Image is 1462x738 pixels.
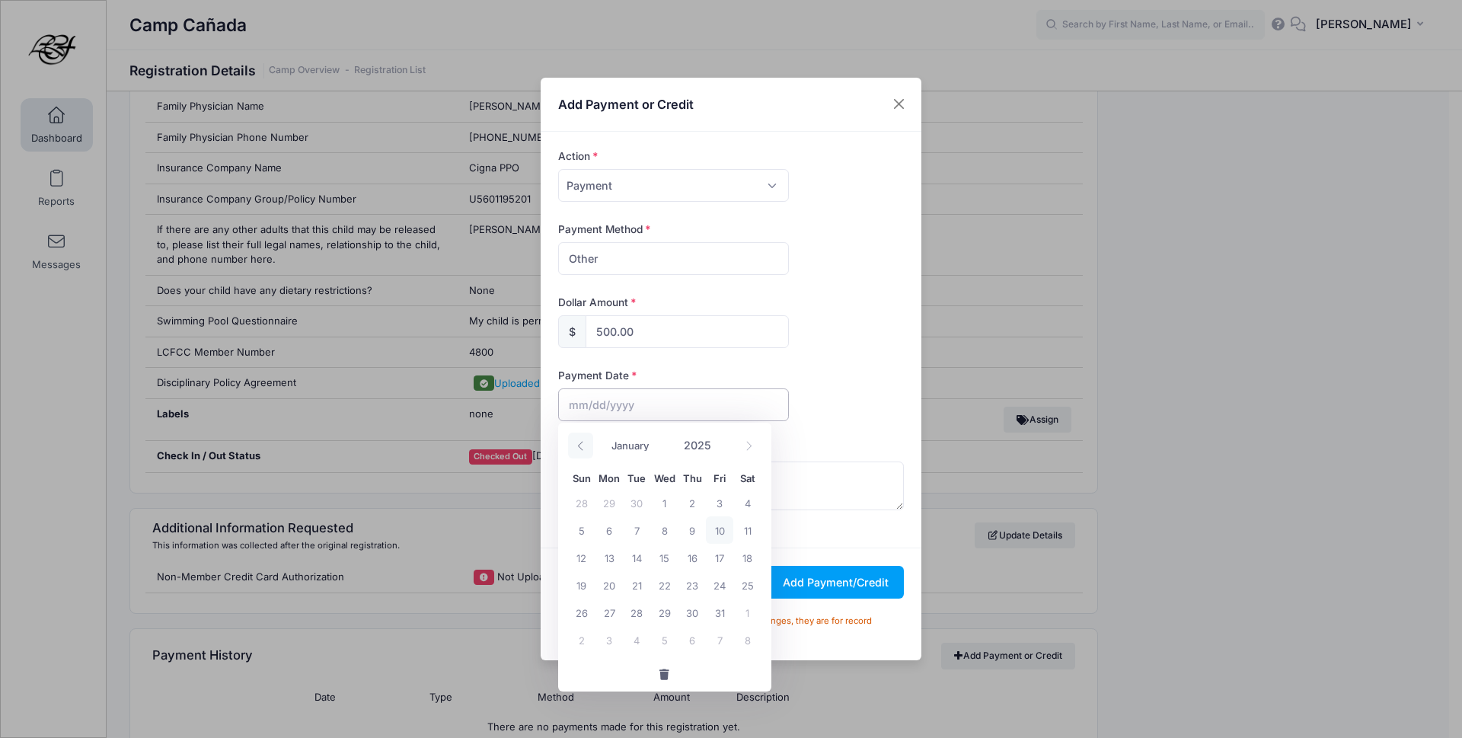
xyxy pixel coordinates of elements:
span: October 8, 2025 [651,516,678,544]
span: October 27, 2025 [595,599,623,626]
span: November 1, 2025 [733,599,761,626]
input: xxx.xx [586,315,789,348]
span: October 17, 2025 [706,544,733,571]
button: Add Payment/Credit [767,566,904,599]
span: October 1, 2025 [651,489,678,516]
span: October 10, 2025 [706,516,733,544]
span: November 8, 2025 [733,626,761,653]
span: October 25, 2025 [733,571,761,599]
span: October 6, 2025 [595,516,623,544]
span: October 26, 2025 [568,599,595,626]
span: October 29, 2025 [651,599,678,626]
button: Close [886,91,913,118]
span: October 13, 2025 [595,544,623,571]
h4: Add Payment or Credit [558,95,694,113]
span: October 31, 2025 [706,599,733,626]
span: October 11, 2025 [733,516,761,544]
span: October 15, 2025 [651,544,678,571]
span: October 14, 2025 [623,544,650,571]
span: Sat [733,474,761,484]
span: October 3, 2025 [706,489,733,516]
label: Dollar Amount [558,295,637,310]
span: October 18, 2025 [733,544,761,571]
span: October 21, 2025 [623,571,650,599]
span: October 5, 2025 [568,516,595,544]
span: October 4, 2025 [733,489,761,516]
span: Fri [706,474,733,484]
span: Sun [568,474,595,484]
span: Thu [678,474,706,484]
span: October 28, 2025 [623,599,650,626]
span: October 19, 2025 [568,571,595,599]
div: $ [558,315,586,348]
span: September 29, 2025 [595,489,623,516]
label: Action [558,149,599,164]
span: November 5, 2025 [651,626,678,653]
span: October 9, 2025 [678,516,706,544]
span: Mon [595,474,623,484]
label: Payment Method [558,222,651,237]
span: September 28, 2025 [568,489,595,516]
span: October 24, 2025 [706,571,733,599]
input: Year [676,433,726,456]
span: November 7, 2025 [706,626,733,653]
span: October 12, 2025 [568,544,595,571]
span: November 4, 2025 [623,626,650,653]
span: October 7, 2025 [623,516,650,544]
span: November 3, 2025 [595,626,623,653]
span: November 2, 2025 [568,626,595,653]
span: Tue [623,474,650,484]
span: October 30, 2025 [678,599,706,626]
select: Month [604,436,672,455]
span: October 20, 2025 [595,571,623,599]
span: October 16, 2025 [678,544,706,571]
span: September 30, 2025 [623,489,650,516]
span: October 22, 2025 [651,571,678,599]
span: October 23, 2025 [678,571,706,599]
input: mm/dd/yyyy [558,388,789,421]
span: October 2, 2025 [678,489,706,516]
label: Payment Date [558,368,637,383]
span: Wed [651,474,678,484]
span: November 6, 2025 [678,626,706,653]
